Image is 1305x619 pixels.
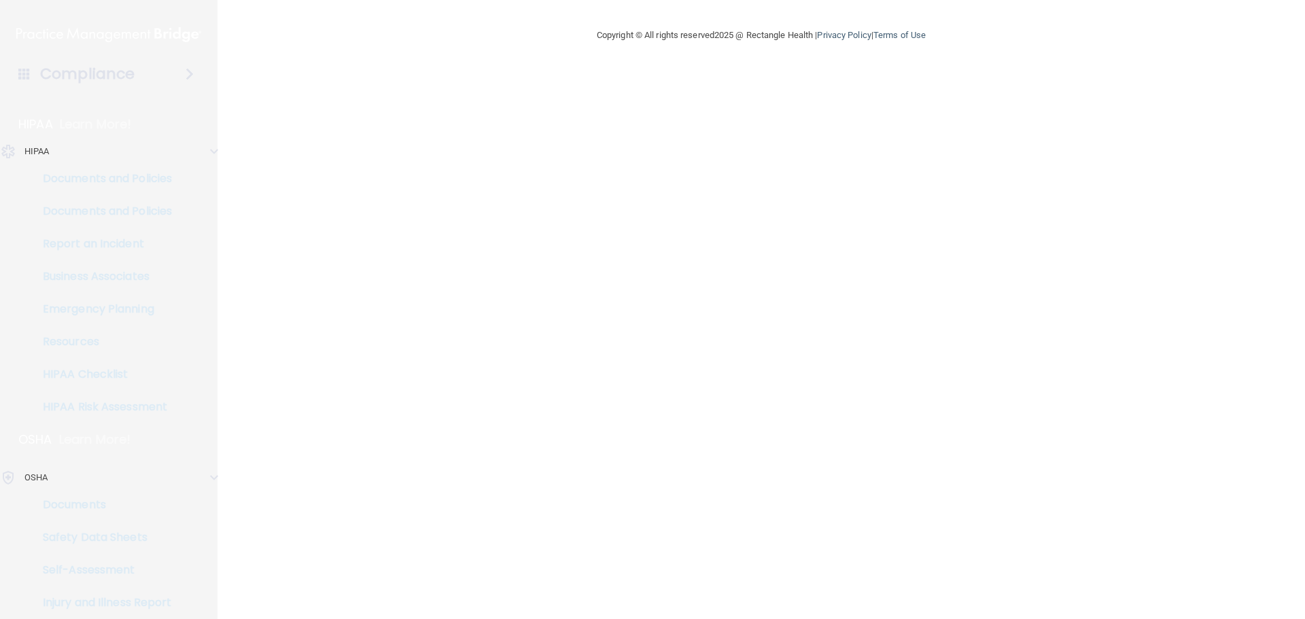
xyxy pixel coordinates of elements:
p: OSHA [18,431,52,448]
p: Injury and Illness Report [9,596,194,609]
a: Privacy Policy [817,30,871,40]
p: HIPAA [24,143,50,160]
p: Documents and Policies [9,205,194,218]
p: Emergency Planning [9,302,194,316]
p: HIPAA [18,116,53,132]
p: Resources [9,335,194,349]
a: Terms of Use [873,30,926,40]
p: Business Associates [9,270,194,283]
p: HIPAA Risk Assessment [9,400,194,414]
img: PMB logo [16,21,201,48]
p: Learn More! [59,431,131,448]
p: Documents and Policies [9,172,194,185]
div: Copyright © All rights reserved 2025 @ Rectangle Health | | [513,14,1009,57]
p: Safety Data Sheets [9,531,194,544]
p: HIPAA Checklist [9,368,194,381]
p: Report an Incident [9,237,194,251]
p: Documents [9,498,194,512]
p: OSHA [24,470,48,486]
p: Learn More! [60,116,132,132]
p: Self-Assessment [9,563,194,577]
h4: Compliance [40,65,135,84]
